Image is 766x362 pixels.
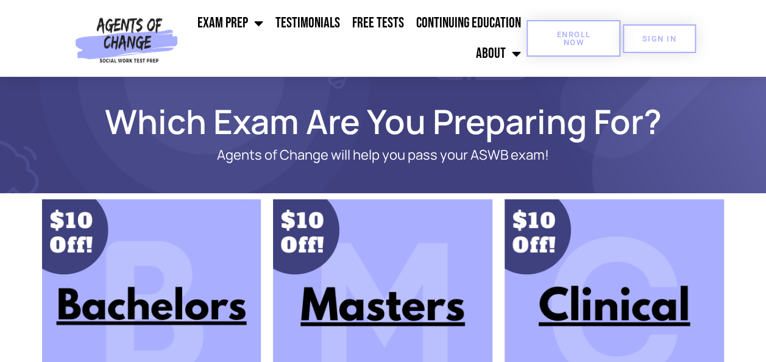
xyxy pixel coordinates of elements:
a: About [469,38,527,69]
a: Exam Prep [191,8,269,38]
p: Agents of Change will help you pass your ASWB exam! [85,147,682,163]
a: Enroll Now [527,20,620,57]
a: SIGN IN [623,24,696,53]
h1: Which Exam Are You Preparing For? [36,107,731,135]
a: Continuing Education [410,8,527,38]
nav: Menu [183,8,527,69]
a: Free Tests [346,8,410,38]
a: Testimonials [269,8,346,38]
span: SIGN IN [642,35,676,43]
span: Enroll Now [546,30,601,46]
